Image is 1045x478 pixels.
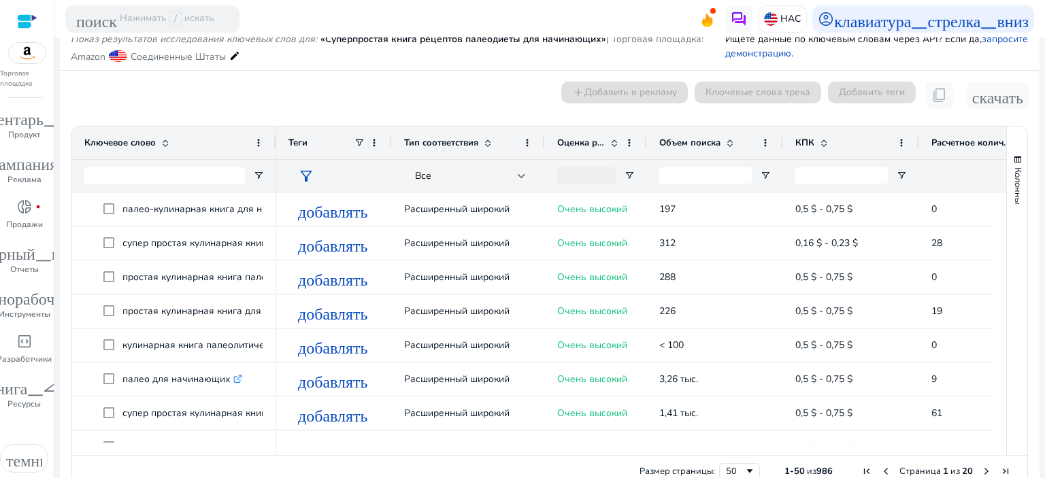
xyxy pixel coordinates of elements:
font: Нажимать [120,12,167,24]
font: account_circle [818,10,834,29]
font: Расширенный широкий [404,305,510,318]
font: 61 [931,407,942,420]
button: Открыть меню фильтров [760,170,771,181]
font: темный_режим [6,449,121,468]
font: КПК [795,137,814,149]
font: 0 [931,339,937,352]
font: 19 [931,305,942,318]
font: 312 [659,237,676,250]
font: Очень высокий [557,203,627,216]
font: 20 [962,465,973,477]
font: 28 [931,237,942,250]
font: Расширенный широкий [404,203,510,216]
font: Колонны [1012,167,1024,204]
font: Очень высокий [557,373,627,386]
font: Очень высокий [557,271,627,284]
div: Предыдущая страница [880,466,891,477]
font: filter_alt [298,167,314,186]
font: 0,5 $ - 0,75 $ [795,271,852,284]
font: Продажи [6,219,43,230]
font: Расширенный широкий [404,441,510,454]
font: палео для начинающих [122,373,230,386]
font: 0,5 $ - 0,75 $ [795,441,852,454]
font: < 100 [659,339,684,352]
input: Вход фильтра CPC [795,167,888,184]
font: 0,5 $ - 0,75 $ [795,339,852,352]
div: Последняя страница [1000,466,1011,477]
font: 288 [659,271,676,284]
font: Теги [288,137,308,149]
font: добавлять [298,336,368,355]
font: 0 [931,271,937,284]
font: из [807,465,816,477]
font: 1-50 [784,465,805,477]
font: супер простая кулинарная книга [122,407,271,420]
font: поиск [76,10,117,29]
font: 0,5 $ - 0,75 $ [795,203,852,216]
input: Ввод фильтра объема поиска [659,167,752,184]
font: палео-кулинарная книга для начинающих [122,203,315,216]
font: добавлять [298,438,368,457]
font: Соединенные Штаты [131,50,226,63]
font: 0,5 $ - 0,75 $ [795,305,852,318]
font: кулинарная книга палеолитической диеты для начинающих [122,339,395,352]
font: 1,41 тыс. [659,407,698,420]
font: Ресурсы [7,398,41,409]
font: Ключевое слово [84,137,156,149]
font: 1 [943,465,948,477]
font: скачать [972,86,1023,105]
font: добавлять [298,234,368,253]
font: Расширенный широкий [404,407,510,420]
font: 0,5 $ - 0,75 $ [795,373,852,386]
font: добавлять [298,370,368,389]
font: 197 [659,203,676,216]
font: Расширенный широкий [404,373,510,386]
font: Продукт [8,129,40,140]
font: Расширенный широкий [404,339,510,352]
font: простая кето-кулинарная книга для начинающих [122,441,346,454]
font: . [791,47,793,60]
font: 50 [726,465,737,477]
font: НАС [780,12,801,25]
font: Очень высокий [557,237,627,250]
font: 9 [931,373,937,386]
font: Реклама [7,174,42,185]
font: супер простая кулинарная книга для начинающих [122,237,351,250]
font: 652 [659,441,676,454]
font: клавиатура_стрелка_вниз [834,10,1029,29]
font: Очень высокий [557,305,627,318]
font: добавлять [298,268,368,287]
font: Очень высокий [557,339,627,352]
font: искать [184,12,214,24]
font: fiber_manual_record [35,203,41,210]
mat-icon: edit [229,48,240,64]
font: из [950,465,960,477]
div: Следующая страница [981,466,992,477]
font: добавлять [298,404,368,423]
font: / [174,12,177,25]
font: Расширенный широкий [404,271,510,284]
font: Страница [899,465,941,477]
font: Очень высокий [557,407,627,420]
font: добавлять [298,200,368,219]
font: Размер страницы: [640,465,715,477]
img: us.svg [764,12,778,26]
font: code_blocks [16,332,33,351]
font: Отчеты [10,264,39,275]
button: скачать [967,82,1029,109]
font: добавлять [298,302,368,321]
font: 986 [816,465,833,477]
font: 0 [931,203,937,216]
font: 0,16 $ - 0,23 $ [795,237,858,250]
font: 59 [931,441,942,454]
div: Первая страница [861,466,872,477]
font: Очень высокий [557,441,627,454]
button: Открыть меню фильтров [253,170,264,181]
font: простая кулинарная книга для начинающих [122,305,322,318]
input: Ввод фильтра ключевых слов [84,167,245,184]
font: Расширенный широкий [404,237,510,250]
font: donut_small [16,197,33,216]
font: 226 [659,305,676,318]
font: Тип соответствия [404,137,478,149]
font: 3,26 тыс. [659,373,698,386]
